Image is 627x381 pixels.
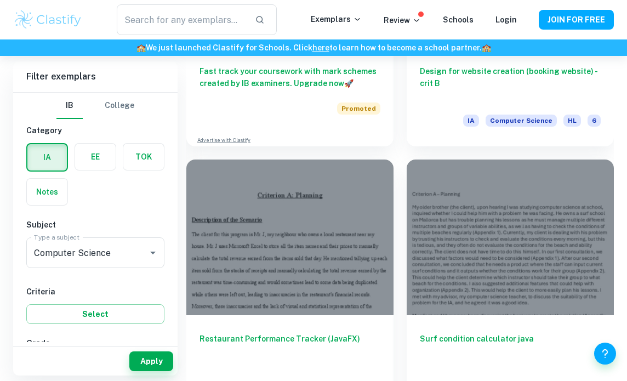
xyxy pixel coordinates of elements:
[200,65,380,89] h6: Fast track your coursework with mark schemes created by IB examiners. Upgrade now
[26,219,164,231] h6: Subject
[200,333,380,369] h6: Restaurant Performance Tracker (JavaFX)
[27,144,67,170] button: IA
[75,144,116,170] button: EE
[56,93,83,119] button: IB
[117,4,246,35] input: Search for any exemplars...
[26,304,164,324] button: Select
[129,351,173,371] button: Apply
[311,13,362,25] p: Exemplars
[26,286,164,298] h6: Criteria
[13,61,178,92] h6: Filter exemplars
[443,15,474,24] a: Schools
[26,124,164,137] h6: Category
[312,43,329,52] a: here
[337,103,380,115] span: Promoted
[495,15,517,24] a: Login
[420,65,601,101] h6: Design for website creation (booking website) - crit B
[123,144,164,170] button: TOK
[13,9,83,31] img: Clastify logo
[384,14,421,26] p: Review
[486,115,557,127] span: Computer Science
[27,179,67,205] button: Notes
[2,42,625,54] h6: We just launched Clastify for Schools. Click to learn how to become a school partner.
[26,337,164,349] h6: Grade
[588,115,601,127] span: 6
[539,10,614,30] button: JOIN FOR FREE
[563,115,581,127] span: HL
[594,343,616,365] button: Help and Feedback
[145,245,161,260] button: Open
[344,79,354,88] span: 🚀
[105,93,134,119] button: College
[482,43,491,52] span: 🏫
[56,93,134,119] div: Filter type choice
[34,232,79,242] label: Type a subject
[136,43,146,52] span: 🏫
[463,115,479,127] span: IA
[420,333,601,369] h6: Surf condition calculator java
[197,137,250,144] a: Advertise with Clastify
